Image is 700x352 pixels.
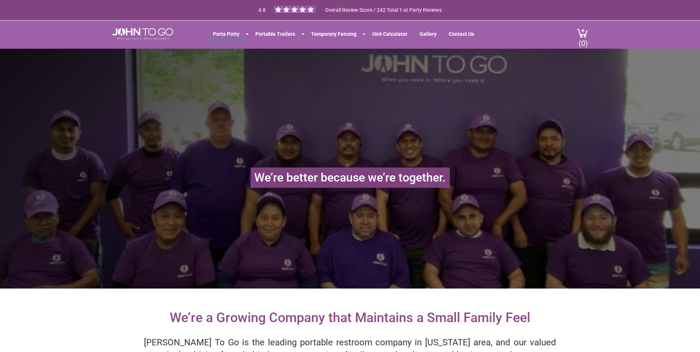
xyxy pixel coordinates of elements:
[250,27,301,41] a: Portable Trailers
[251,168,450,188] h1: We’re better because we’re together.
[112,28,173,40] img: JOHN to go
[443,27,480,41] a: Contact Us
[578,33,588,48] span: (0)
[325,7,442,28] span: Overall Review Score / 242 Total 1-st Party Reviews
[207,27,245,41] a: Porta Potty
[414,27,442,41] a: Gallery
[577,28,588,38] img: cart a
[306,27,362,41] a: Temporary Fencing
[670,322,700,352] button: Live Chat
[258,7,266,13] span: 4.8
[367,27,413,41] a: Unit Calculator
[162,303,538,333] h2: We’re a Growing Company that Maintains a Small Family Feel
